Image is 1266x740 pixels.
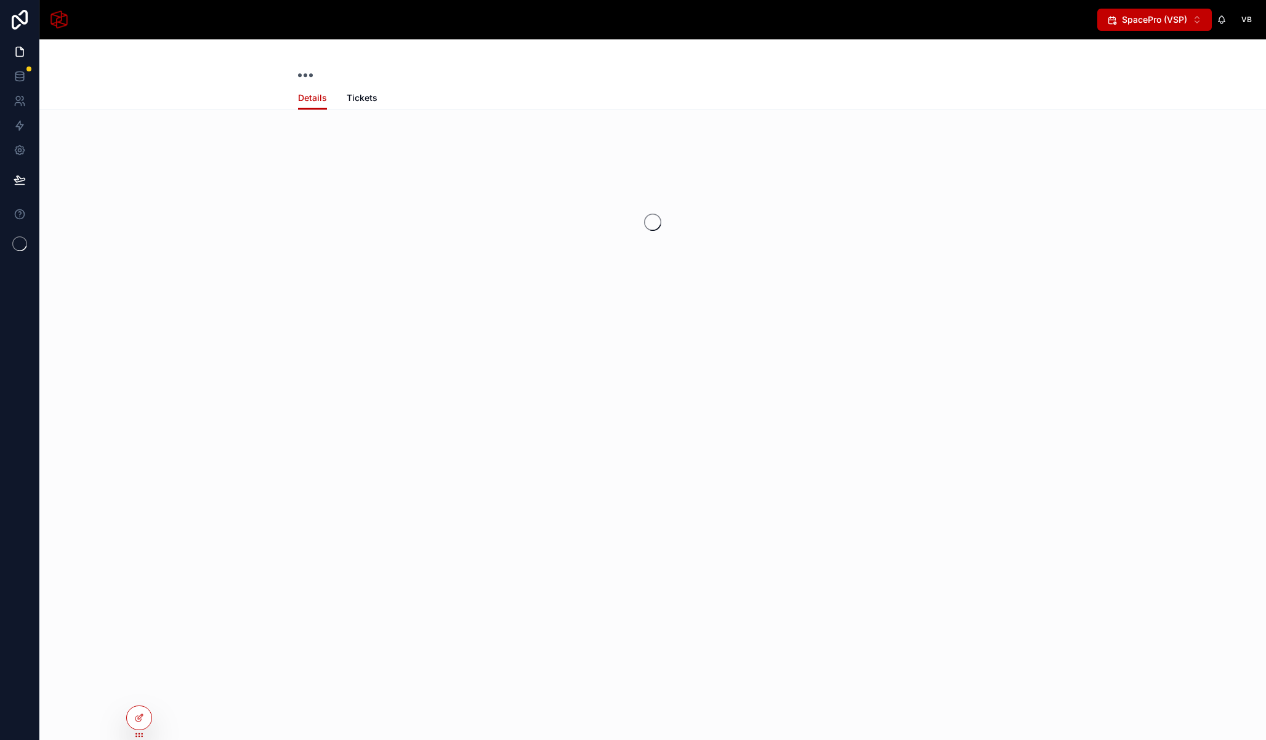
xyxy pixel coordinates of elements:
[1097,9,1212,31] button: Select Button
[298,87,327,110] a: Details
[79,17,1097,22] div: scrollable content
[347,87,377,111] a: Tickets
[298,92,327,104] span: Details
[347,92,377,104] span: Tickets
[1241,15,1252,25] span: VB
[49,10,69,30] img: App logo
[1122,14,1187,26] span: SpacePro (VSP)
